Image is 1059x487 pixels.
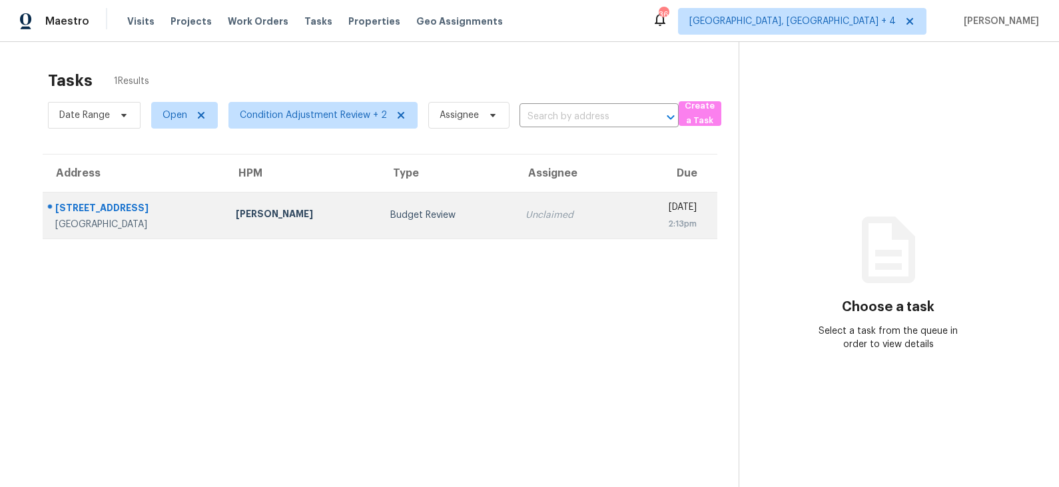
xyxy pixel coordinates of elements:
span: Visits [127,15,155,28]
button: Open [661,108,680,127]
span: Create a Task [685,99,715,129]
span: Projects [171,15,212,28]
h3: Choose a task [842,300,934,314]
span: Work Orders [228,15,288,28]
span: Open [163,109,187,122]
th: Assignee [515,155,623,192]
span: Date Range [59,109,110,122]
button: Create a Task [679,101,721,126]
th: Due [623,155,717,192]
span: [PERSON_NAME] [958,15,1039,28]
span: Tasks [304,17,332,26]
span: 1 Results [114,75,149,88]
div: [PERSON_NAME] [236,207,369,224]
div: Unclaimed [526,209,613,222]
th: HPM [225,155,380,192]
span: Geo Assignments [416,15,503,28]
span: Assignee [440,109,479,122]
div: Budget Review [390,209,505,222]
div: Select a task from the queue in order to view details [814,324,963,351]
div: 2:13pm [634,217,697,231]
th: Address [43,155,225,192]
div: [DATE] [634,201,697,217]
input: Search by address [520,107,641,127]
div: [GEOGRAPHIC_DATA] [55,218,214,231]
div: 36 [659,8,668,21]
span: Properties [348,15,400,28]
th: Type [380,155,516,192]
span: Maestro [45,15,89,28]
h2: Tasks [48,74,93,87]
span: Condition Adjustment Review + 2 [240,109,387,122]
div: [STREET_ADDRESS] [55,201,214,218]
span: [GEOGRAPHIC_DATA], [GEOGRAPHIC_DATA] + 4 [689,15,896,28]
